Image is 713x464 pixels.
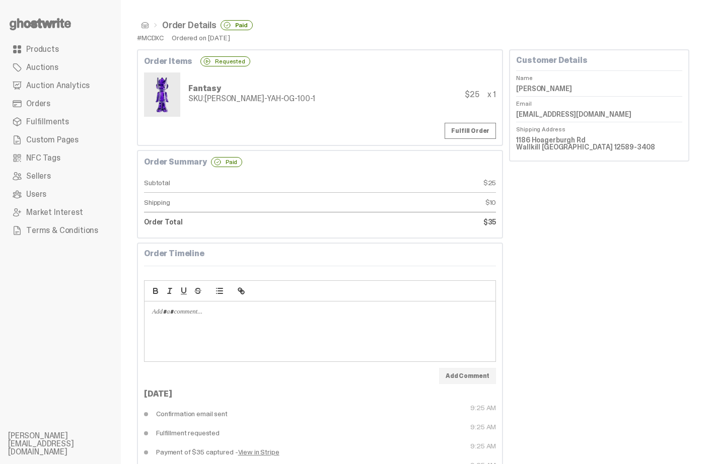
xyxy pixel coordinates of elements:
[144,173,320,193] dt: Subtotal
[8,40,113,58] a: Products
[211,157,242,167] div: Paid
[149,285,163,297] button: bold
[146,74,178,115] img: Yahoo-HG---1.png
[26,118,69,126] span: Fulfillments
[144,248,204,259] b: Order Timeline
[234,285,248,297] button: link
[516,81,682,96] dd: [PERSON_NAME]
[144,158,207,166] b: Order Summary
[8,131,113,149] a: Custom Pages
[144,193,320,212] dt: Shipping
[8,167,113,185] a: Sellers
[445,123,496,139] a: Fulfill Order
[465,91,479,99] div: $25
[144,404,320,423] dd: Confirmation email sent
[516,122,682,132] dt: Shipping Address
[26,172,51,180] span: Sellers
[320,423,496,442] dt: 9:25 AM
[212,285,227,297] button: list: bullet
[8,149,113,167] a: NFC Tags
[320,212,496,231] dd: $35
[8,95,113,113] a: Orders
[188,93,204,104] span: SKU:
[516,55,587,65] b: Customer Details
[8,76,113,95] a: Auction Analytics
[172,34,230,41] div: Ordered on [DATE]
[8,432,129,456] li: [PERSON_NAME][EMAIL_ADDRESS][DOMAIN_NAME]
[516,70,682,81] dt: Name
[144,423,320,442] dd: Fulfillment requested
[188,85,315,93] div: Fantasy
[8,203,113,221] a: Market Interest
[8,221,113,240] a: Terms & Conditions
[26,82,90,90] span: Auction Analytics
[8,185,113,203] a: Users
[177,285,191,297] button: underline
[137,34,164,41] div: #MCDXC
[320,173,496,193] dd: $25
[439,368,496,384] button: Add Comment
[487,91,496,99] div: x 1
[26,208,83,216] span: Market Interest
[516,96,682,107] dt: Email
[188,95,315,103] div: [PERSON_NAME]-YAH-OG-100-1
[144,212,320,231] dt: Order Total
[320,404,496,423] dt: 9:25 AM
[200,56,250,66] div: Requested
[191,285,205,297] button: strike
[26,154,60,162] span: NFC Tags
[221,20,253,30] div: Paid
[163,285,177,297] button: italic
[26,63,58,71] span: Auctions
[8,58,113,76] a: Auctions
[26,136,79,144] span: Custom Pages
[26,100,50,108] span: Orders
[26,226,98,235] span: Terms & Conditions
[320,442,496,461] dt: 9:25 AM
[144,390,496,398] div: [DATE]
[238,448,279,455] a: View in Stripe
[26,190,46,198] span: Users
[516,132,682,154] dd: 1186 Hoagerburgh Rd Wallkill [GEOGRAPHIC_DATA] 12589-3408
[144,442,320,461] dd: Payment of $35 captured -
[8,113,113,131] a: Fulfillments
[320,193,496,212] dd: $10
[144,57,192,65] b: Order Items
[149,20,253,30] li: Order Details
[26,45,59,53] span: Products
[516,107,682,122] dd: [EMAIL_ADDRESS][DOMAIN_NAME]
